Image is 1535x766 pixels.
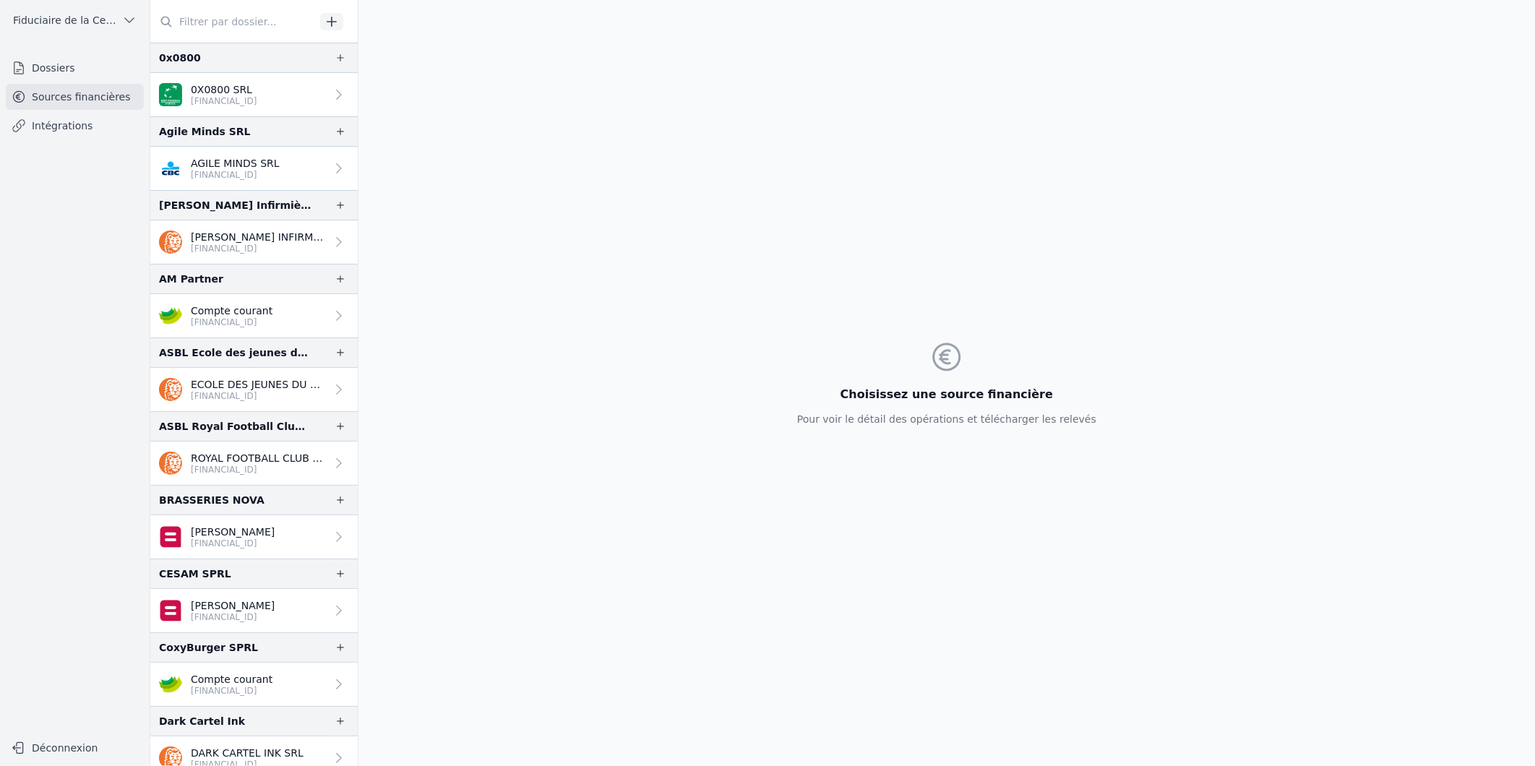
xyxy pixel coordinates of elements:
div: Dark Cartel Ink [159,713,245,730]
p: ECOLE DES JEUNES DU ROYAL FOOTBALL CLUB WALLONIA HANNUT ASBL [191,377,326,392]
img: ing.png [159,378,182,401]
a: Sources financières [6,84,144,110]
img: crelan.png [159,304,182,327]
p: [FINANCIAL_ID] [191,390,326,402]
button: Déconnexion [6,736,144,759]
div: AM Partner [159,270,223,288]
p: DARK CARTEL INK SRL [191,746,304,760]
img: BNP_BE_BUSINESS_GEBABEBB.png [159,83,182,106]
div: CoxyBurger SPRL [159,639,258,656]
p: Pour voir le détail des opérations et télécharger les relevés [797,412,1096,426]
div: ASBL Ecole des jeunes du Royal football Club Hannutois [159,344,311,361]
div: CESAM SPRL [159,565,231,582]
p: [FINANCIAL_ID] [191,317,272,328]
img: CBC_CREGBEBB.png [159,157,182,180]
p: [FINANCIAL_ID] [191,243,326,254]
img: ing.png [159,231,182,254]
a: [PERSON_NAME] [FINANCIAL_ID] [150,589,358,632]
input: Filtrer par dossier... [150,9,315,35]
p: AGILE MINDS SRL [191,156,280,171]
p: [FINANCIAL_ID] [191,169,280,181]
img: ing.png [159,452,182,475]
a: Intégrations [6,113,144,139]
p: [FINANCIAL_ID] [191,464,326,475]
img: belfius-1.png [159,599,182,622]
a: Compte courant [FINANCIAL_ID] [150,663,358,706]
button: Fiduciaire de la Cense & Associés [6,9,144,32]
a: Compte courant [FINANCIAL_ID] [150,294,358,337]
p: [FINANCIAL_ID] [191,611,275,623]
p: [FINANCIAL_ID] [191,685,272,697]
a: [PERSON_NAME] [FINANCIAL_ID] [150,515,358,559]
p: ROYAL FOOTBALL CLUB WALLONIA HANNUT ASBL [191,451,326,465]
p: Compte courant [191,672,272,687]
p: [FINANCIAL_ID] [191,538,275,549]
p: [FINANCIAL_ID] [191,95,257,107]
a: [PERSON_NAME] INFIRMIERE SCOMM [FINANCIAL_ID] [150,220,358,264]
div: ASBL Royal Football Club [PERSON_NAME] [159,418,311,435]
div: BRASSERIES NOVA [159,491,265,509]
img: crelan.png [159,673,182,696]
a: AGILE MINDS SRL [FINANCIAL_ID] [150,147,358,190]
p: Compte courant [191,304,272,318]
a: ECOLE DES JEUNES DU ROYAL FOOTBALL CLUB WALLONIA HANNUT ASBL [FINANCIAL_ID] [150,368,358,411]
p: 0X0800 SRL [191,82,257,97]
a: ROYAL FOOTBALL CLUB WALLONIA HANNUT ASBL [FINANCIAL_ID] [150,442,358,485]
img: belfius-1.png [159,525,182,548]
div: [PERSON_NAME] Infirmière [159,197,311,214]
a: 0X0800 SRL [FINANCIAL_ID] [150,73,358,116]
a: Dossiers [6,55,144,81]
h3: Choisissez une source financière [797,386,1096,403]
p: [PERSON_NAME] INFIRMIERE SCOMM [191,230,326,244]
span: Fiduciaire de la Cense & Associés [13,13,116,27]
p: [PERSON_NAME] [191,598,275,613]
div: 0x0800 [159,49,201,66]
p: [PERSON_NAME] [191,525,275,539]
div: Agile Minds SRL [159,123,251,140]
